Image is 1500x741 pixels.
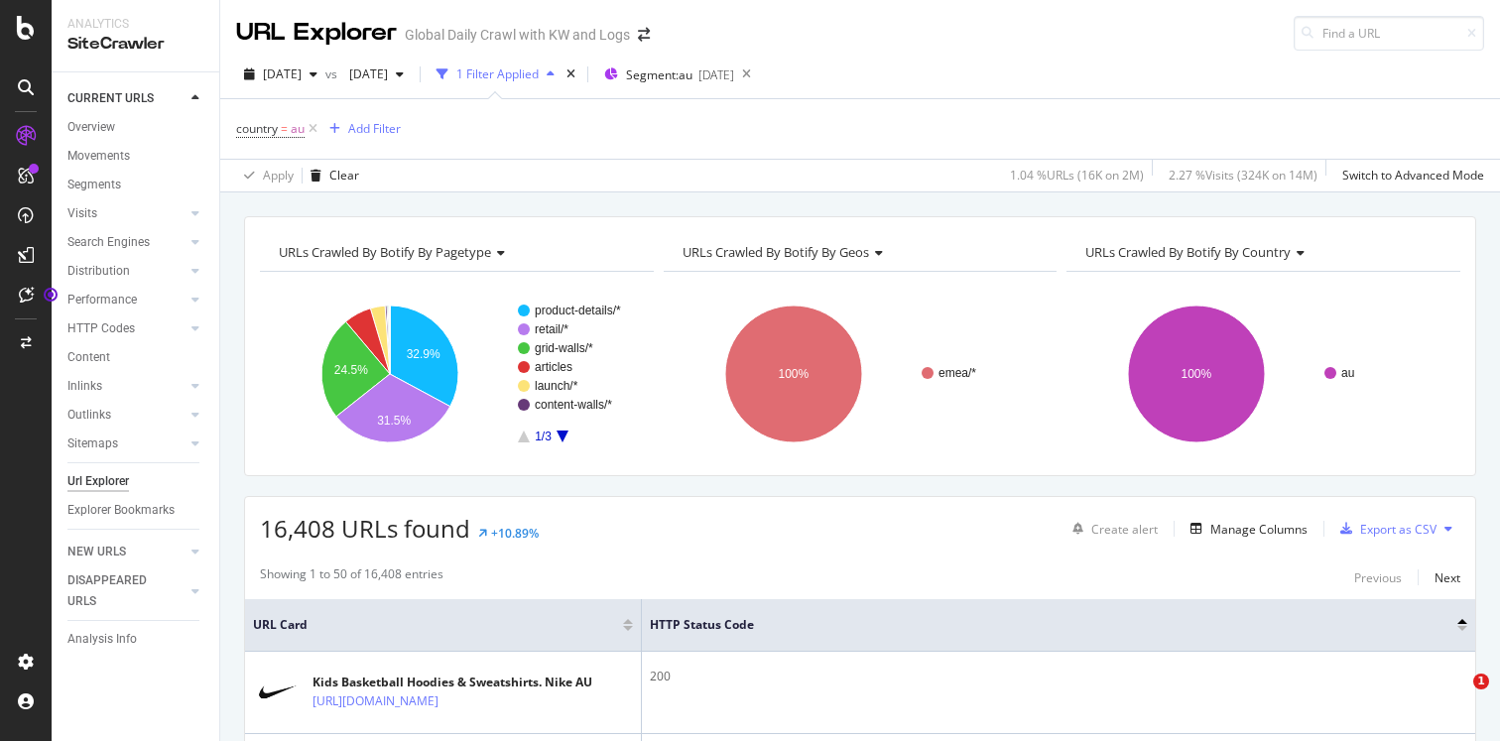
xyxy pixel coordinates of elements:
text: retail/* [535,322,568,336]
div: Content [67,347,110,368]
span: 16,408 URLs found [260,512,470,545]
a: HTTP Codes [67,318,186,339]
text: 1/3 [535,430,552,443]
button: 1 Filter Applied [429,59,562,90]
div: Tooltip anchor [42,286,60,304]
iframe: Intercom live chat [1433,674,1480,721]
button: Apply [236,160,294,191]
div: Apply [263,167,294,184]
a: Visits [67,203,186,224]
div: URL Explorer [236,16,397,50]
div: Outlinks [67,405,111,426]
div: 200 [650,668,1467,685]
div: SiteCrawler [67,33,203,56]
div: 2.27 % Visits ( 324K on 14M ) [1169,167,1317,184]
a: Outlinks [67,405,186,426]
div: Previous [1354,569,1402,586]
input: Find a URL [1294,16,1484,51]
div: CURRENT URLS [67,88,154,109]
text: 24.5% [334,363,368,377]
div: DISAPPEARED URLS [67,570,168,612]
span: 2025 May. 31st [341,65,388,82]
text: grid-walls/* [535,341,593,355]
button: Segment:au[DATE] [596,59,734,90]
div: Add Filter [348,120,401,137]
button: Previous [1354,565,1402,589]
div: Inlinks [67,376,102,397]
div: Clear [329,167,359,184]
span: 1 [1473,674,1489,689]
text: launch/* [535,379,578,393]
a: NEW URLS [67,542,186,562]
span: URLs Crawled By Botify By geos [683,243,869,261]
a: Movements [67,146,205,167]
div: Url Explorer [67,471,129,492]
h4: URLs Crawled By Botify By geos [679,236,1040,268]
div: times [562,64,579,84]
span: URLs Crawled By Botify By pagetype [279,243,491,261]
a: Analysis Info [67,629,205,650]
div: Kids Basketball Hoodies & Sweatshirts. Nike AU [312,674,592,691]
div: Global Daily Crawl with KW and Logs [405,25,630,45]
text: au [1341,366,1354,380]
span: Segment: au [626,66,692,83]
div: +10.89% [491,525,539,542]
span: URLs Crawled By Botify By country [1085,243,1291,261]
button: Switch to Advanced Mode [1334,160,1484,191]
div: Manage Columns [1210,521,1308,538]
button: [DATE] [236,59,325,90]
img: main image [253,668,303,717]
a: [URL][DOMAIN_NAME] [312,691,438,711]
text: emea/* [938,366,976,380]
a: Explorer Bookmarks [67,500,205,521]
span: vs [325,65,341,82]
span: au [291,115,305,143]
div: Overview [67,117,115,138]
svg: A chart. [260,288,654,460]
a: Distribution [67,261,186,282]
span: country [236,120,278,137]
div: Sitemaps [67,433,118,454]
div: Showing 1 to 50 of 16,408 entries [260,565,443,589]
div: Explorer Bookmarks [67,500,175,521]
div: HTTP Codes [67,318,135,339]
a: Content [67,347,205,368]
div: NEW URLS [67,542,126,562]
span: URL Card [253,616,618,634]
h4: URLs Crawled By Botify By country [1081,236,1442,268]
div: Distribution [67,261,130,282]
a: Segments [67,175,205,195]
button: Next [1435,565,1460,589]
button: Add Filter [321,117,401,141]
a: CURRENT URLS [67,88,186,109]
a: Search Engines [67,232,186,253]
svg: A chart. [1066,288,1460,460]
text: 31.5% [377,414,411,428]
span: = [281,120,288,137]
div: Switch to Advanced Mode [1342,167,1484,184]
div: [DATE] [698,66,734,83]
div: Analysis Info [67,629,137,650]
h4: URLs Crawled By Botify By pagetype [275,236,636,268]
button: Export as CSV [1332,513,1437,545]
div: Create alert [1091,521,1158,538]
text: 100% [1182,367,1212,381]
a: Sitemaps [67,433,186,454]
div: Search Engines [67,232,150,253]
div: Segments [67,175,121,195]
div: 1.04 % URLs ( 16K on 2M ) [1010,167,1144,184]
div: Performance [67,290,137,310]
span: HTTP Status Code [650,616,1428,634]
text: product-details/* [535,304,621,317]
div: Visits [67,203,97,224]
a: Url Explorer [67,471,205,492]
span: 2025 Sep. 2nd [263,65,302,82]
div: Export as CSV [1360,521,1437,538]
text: content-walls/* [535,398,612,412]
a: Inlinks [67,376,186,397]
div: Movements [67,146,130,167]
svg: A chart. [664,288,1058,460]
div: Analytics [67,16,203,33]
button: Manage Columns [1183,517,1308,541]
